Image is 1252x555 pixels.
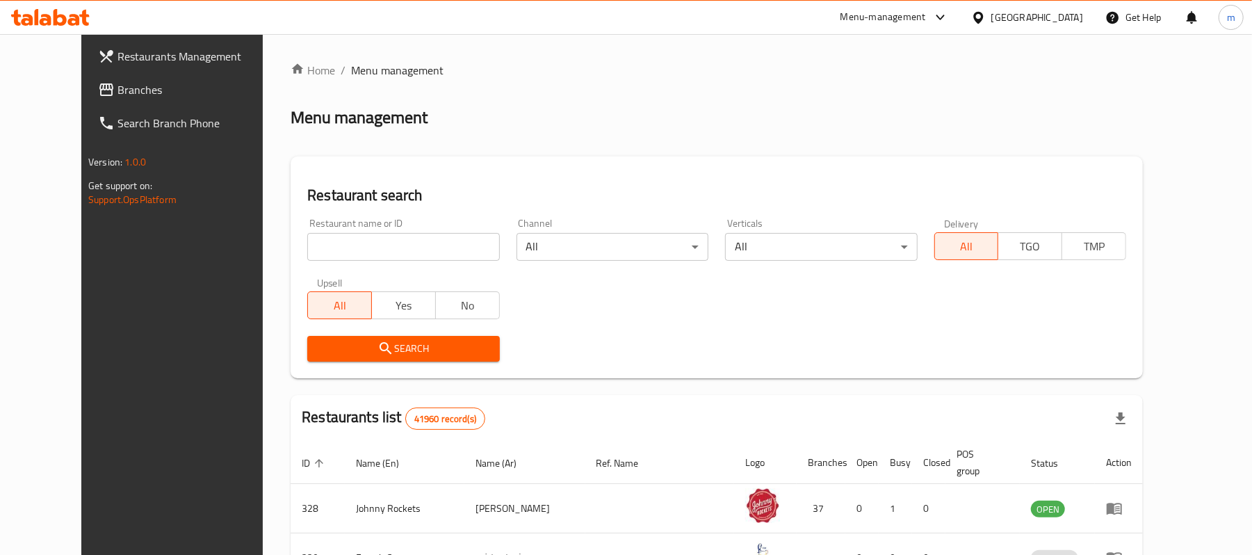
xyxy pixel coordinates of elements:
[845,484,879,533] td: 0
[879,442,912,484] th: Busy
[302,455,328,472] span: ID
[377,296,430,316] span: Yes
[517,233,708,261] div: All
[124,153,146,171] span: 1.0.0
[941,236,993,257] span: All
[475,455,535,472] span: Name (Ar)
[117,115,279,131] span: Search Branch Phone
[1031,455,1076,472] span: Status
[912,442,945,484] th: Closed
[341,62,345,79] li: /
[307,291,372,319] button: All
[934,232,999,260] button: All
[87,106,291,140] a: Search Branch Phone
[314,296,366,316] span: All
[117,48,279,65] span: Restaurants Management
[307,185,1126,206] h2: Restaurant search
[745,488,780,523] img: Johnny Rockets
[957,446,1003,479] span: POS group
[405,408,485,430] div: Total records count
[1104,402,1137,435] div: Export file
[307,336,499,362] button: Search
[317,277,343,287] label: Upsell
[291,62,1143,79] nav: breadcrumb
[406,412,485,426] span: 41960 record(s)
[371,291,436,319] button: Yes
[944,218,979,228] label: Delivery
[912,484,945,533] td: 0
[435,291,500,319] button: No
[1068,236,1121,257] span: TMP
[117,81,279,98] span: Branches
[302,407,485,430] h2: Restaurants list
[797,484,845,533] td: 37
[88,153,122,171] span: Version:
[725,233,917,261] div: All
[734,442,797,484] th: Logo
[1062,232,1126,260] button: TMP
[441,296,494,316] span: No
[1095,442,1143,484] th: Action
[464,484,585,533] td: [PERSON_NAME]
[87,40,291,73] a: Restaurants Management
[356,455,417,472] span: Name (En)
[797,442,845,484] th: Branches
[1106,500,1132,517] div: Menu
[596,455,657,472] span: Ref. Name
[998,232,1062,260] button: TGO
[87,73,291,106] a: Branches
[318,340,488,357] span: Search
[351,62,444,79] span: Menu management
[307,233,499,261] input: Search for restaurant name or ID..
[291,62,335,79] a: Home
[88,177,152,195] span: Get support on:
[345,484,464,533] td: Johnny Rockets
[845,442,879,484] th: Open
[1227,10,1235,25] span: m
[840,9,926,26] div: Menu-management
[291,106,428,129] h2: Menu management
[88,191,177,209] a: Support.OpsPlatform
[291,484,345,533] td: 328
[879,484,912,533] td: 1
[1004,236,1057,257] span: TGO
[1031,501,1065,517] span: OPEN
[991,10,1083,25] div: [GEOGRAPHIC_DATA]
